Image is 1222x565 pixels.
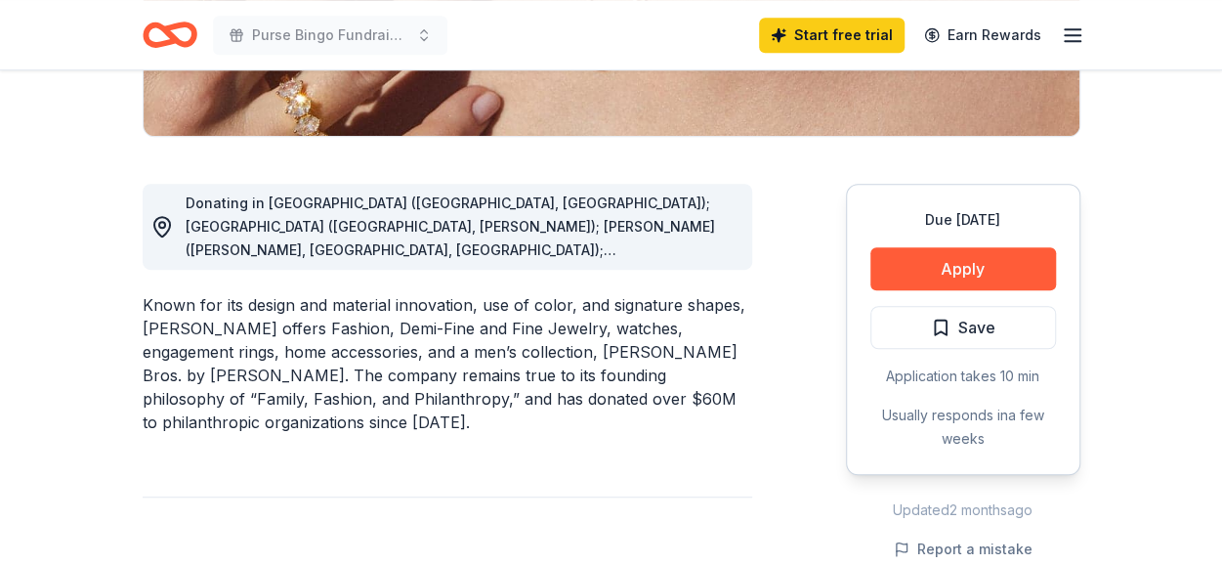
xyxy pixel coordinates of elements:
[759,18,905,53] a: Start free trial
[846,499,1080,522] div: Updated 2 months ago
[894,538,1032,561] button: Report a mistake
[912,18,1053,53] a: Earn Rewards
[870,247,1056,290] button: Apply
[870,208,1056,232] div: Due [DATE]
[143,293,752,434] div: Known for its design and material innovation, use of color, and signature shapes, [PERSON_NAME] o...
[143,12,197,58] a: Home
[958,315,995,340] span: Save
[213,16,447,55] button: Purse Bingo Fundraiser
[870,365,1056,388] div: Application takes 10 min
[870,306,1056,349] button: Save
[870,404,1056,451] div: Usually responds in a few weeks
[252,23,408,47] span: Purse Bingo Fundraiser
